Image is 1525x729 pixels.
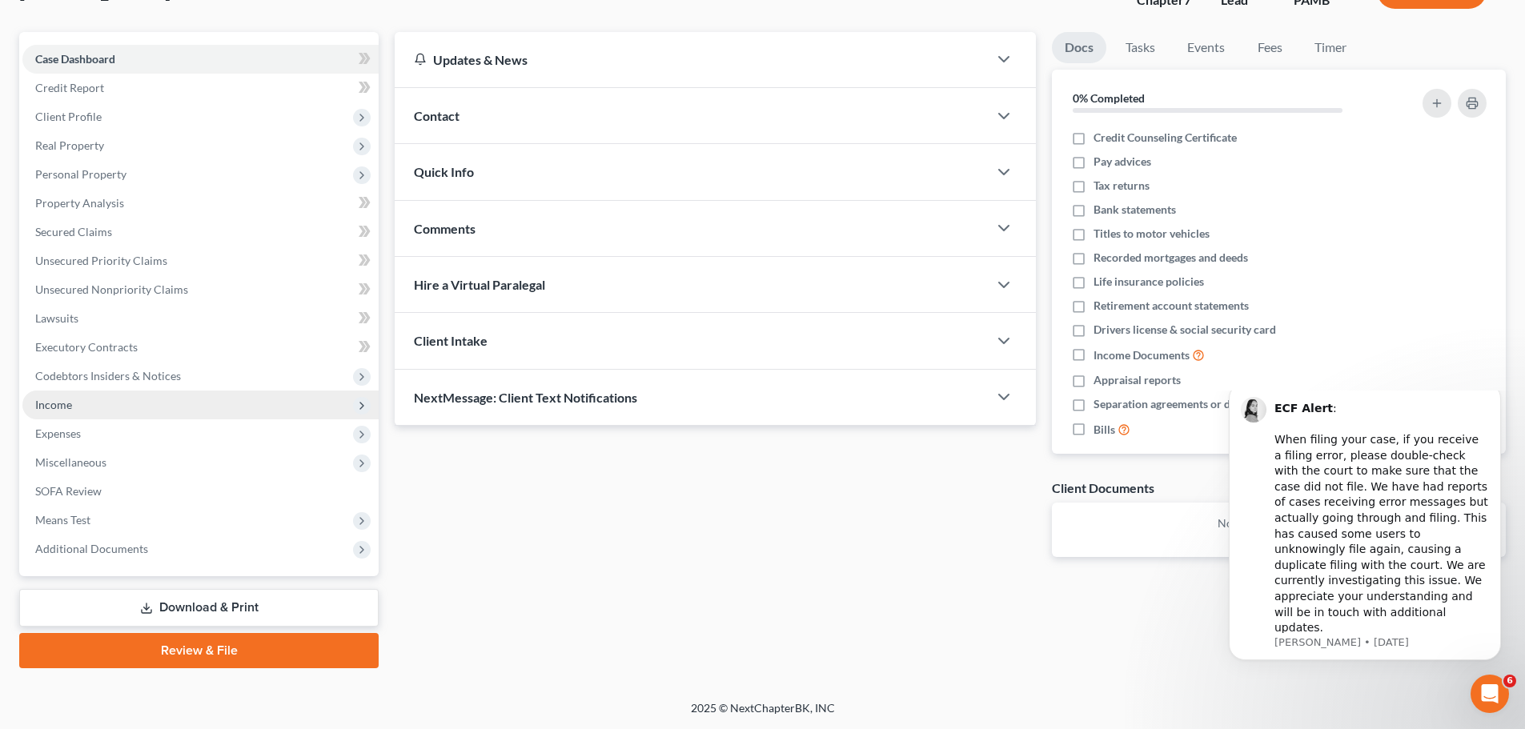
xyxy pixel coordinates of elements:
[35,513,90,527] span: Means Test
[22,477,379,506] a: SOFA Review
[35,225,112,238] span: Secured Claims
[22,304,379,333] a: Lawsuits
[22,218,379,246] a: Secured Claims
[70,11,128,24] b: ECF Alert
[35,311,78,325] span: Lawsuits
[35,52,115,66] span: Case Dashboard
[35,81,104,94] span: Credit Report
[70,2,284,242] div: Message content
[35,427,81,440] span: Expenses
[70,10,284,246] div: : ​ When filing your case, if you receive a filing error, please double-check with the court to m...
[414,390,637,405] span: NextMessage: Client Text Notifications
[1244,32,1295,63] a: Fees
[1503,675,1516,687] span: 6
[1205,391,1525,721] iframe: Intercom notifications message
[414,108,460,123] span: Contact
[1094,322,1276,338] span: Drivers license & social security card
[22,74,379,102] a: Credit Report
[1052,32,1106,63] a: Docs
[307,700,1219,729] div: 2025 © NextChapterBK, INC
[22,45,379,74] a: Case Dashboard
[35,196,124,210] span: Property Analysis
[35,110,102,123] span: Client Profile
[1094,298,1249,314] span: Retirement account statements
[35,398,72,411] span: Income
[1471,675,1509,713] iframe: Intercom live chat
[1094,202,1176,218] span: Bank statements
[1094,250,1248,266] span: Recorded mortgages and deeds
[70,245,284,259] p: Message from Lindsey, sent 16w ago
[1094,178,1150,194] span: Tax returns
[1094,226,1210,242] span: Titles to motor vehicles
[22,246,379,275] a: Unsecured Priority Claims
[36,6,62,32] img: Profile image for Lindsey
[35,455,106,469] span: Miscellaneous
[414,333,488,348] span: Client Intake
[1052,479,1154,496] div: Client Documents
[1174,32,1238,63] a: Events
[414,221,476,236] span: Comments
[35,138,104,152] span: Real Property
[1094,154,1151,170] span: Pay advices
[22,189,379,218] a: Property Analysis
[19,633,379,668] a: Review & File
[1073,91,1145,105] strong: 0% Completed
[1094,347,1190,363] span: Income Documents
[414,51,969,68] div: Updates & News
[1094,372,1181,388] span: Appraisal reports
[35,167,126,181] span: Personal Property
[1094,130,1237,146] span: Credit Counseling Certificate
[22,275,379,304] a: Unsecured Nonpriority Claims
[35,282,188,296] span: Unsecured Nonpriority Claims
[1302,32,1359,63] a: Timer
[1094,422,1115,438] span: Bills
[35,254,167,267] span: Unsecured Priority Claims
[35,542,148,555] span: Additional Documents
[1094,396,1320,412] span: Separation agreements or decrees of divorces
[414,277,545,292] span: Hire a Virtual Paralegal
[19,589,379,627] a: Download & Print
[35,369,181,383] span: Codebtors Insiders & Notices
[35,484,102,498] span: SOFA Review
[1094,274,1204,290] span: Life insurance policies
[1065,515,1493,531] p: No client documents yet.
[1113,32,1168,63] a: Tasks
[414,164,474,179] span: Quick Info
[22,333,379,362] a: Executory Contracts
[35,340,138,354] span: Executory Contracts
